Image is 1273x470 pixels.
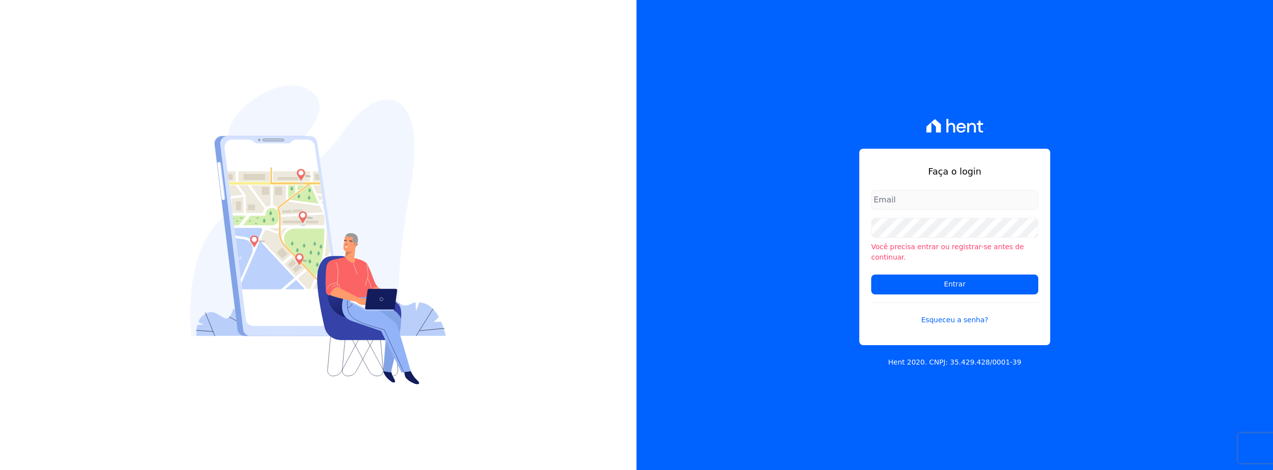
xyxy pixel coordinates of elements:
a: Esqueceu a senha? [871,302,1038,325]
input: Email [871,190,1038,210]
input: Entrar [871,275,1038,294]
h1: Faça o login [871,165,1038,178]
p: Hent 2020. CNPJ: 35.429.428/0001-39 [888,357,1021,368]
li: Você precisa entrar ou registrar-se antes de continuar. [871,242,1038,263]
img: Login [190,86,446,384]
